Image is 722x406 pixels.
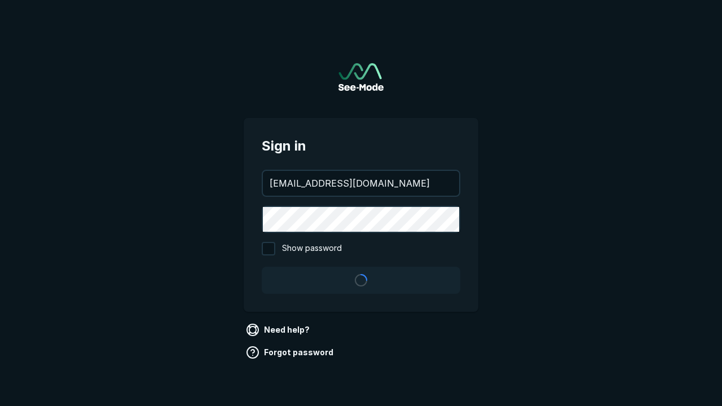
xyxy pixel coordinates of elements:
a: Go to sign in [338,63,384,91]
a: Need help? [244,321,314,339]
input: your@email.com [263,171,459,196]
img: See-Mode Logo [338,63,384,91]
a: Forgot password [244,343,338,361]
span: Show password [282,242,342,255]
span: Sign in [262,136,460,156]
